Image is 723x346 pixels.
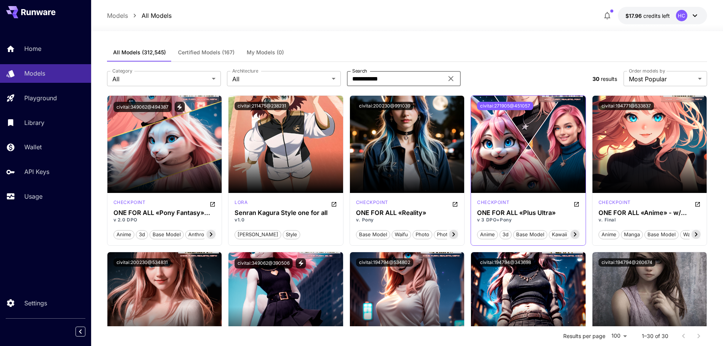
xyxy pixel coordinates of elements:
button: civitai:194771@533837 [599,102,654,110]
button: Open in CivitAI [573,199,580,208]
button: anthro [185,229,207,239]
button: base model [150,229,184,239]
h3: ONE FOR ALL «Pony Fantasy» DPO+VAE [113,209,216,216]
span: 3d [136,231,148,239]
span: base model [356,231,390,239]
span: kawaii [549,231,570,239]
button: civitai:194794@343698 [477,258,534,267]
span: Certified Models (167) [178,49,235,56]
button: photo [413,229,432,239]
p: Playground [24,93,57,103]
span: waifu [392,231,411,239]
p: API Keys [24,167,49,176]
div: Pony [113,199,146,208]
button: View trigger words [175,102,185,112]
p: v. Pony [356,216,458,223]
button: civitai:200230@534831 [113,258,171,267]
button: waifu [392,229,411,239]
button: waifu [680,229,699,239]
a: All Models [142,11,172,20]
span: Most Popular [629,74,695,84]
span: My Models (0) [247,49,284,56]
p: checkpoint [113,199,146,206]
label: Search [352,68,367,74]
button: civitai:349062@494387 [113,102,172,112]
h3: ONE FOR ALL «Plus Ultra» [477,209,580,216]
label: Architecture [232,68,258,74]
p: Usage [24,192,43,201]
h3: ONE FOR ALL «Anime» - w/ ILLUSTRIOUS v 1.0 [599,209,701,216]
span: All [232,74,329,84]
span: photo realistic [434,231,474,239]
span: 30 [592,76,599,82]
button: Open in CivitAI [209,199,216,208]
span: anime [114,231,134,239]
div: Collapse sidebar [81,325,91,338]
div: SD 1.5 [235,199,247,208]
p: Wallet [24,142,42,152]
span: anime [477,231,498,239]
span: anthro [186,231,207,239]
p: v1.0 [235,216,337,223]
button: base model [644,229,679,239]
button: [PERSON_NAME] [235,229,281,239]
div: SD 1.5 [599,199,631,208]
button: Open in CivitAI [695,199,701,208]
button: photo realistic [434,229,474,239]
p: Results per page [563,332,605,340]
div: SDXL 1.0 [477,199,509,208]
p: Home [24,44,41,53]
button: style [283,229,300,239]
p: Models [24,69,45,78]
p: v 2.0 DPO [113,216,216,223]
p: checkpoint [477,199,509,206]
button: $17.9557HC [618,7,707,24]
button: civitai:211475@238231 [235,102,289,110]
button: civitai:349062@390506 [235,258,293,269]
button: 3d [499,229,512,239]
button: civitai:194794@534802 [356,258,413,267]
span: anime [599,231,619,239]
button: anime [477,229,498,239]
p: checkpoint [356,199,388,206]
label: Order models by [629,68,665,74]
span: base model [514,231,547,239]
button: anime [599,229,619,239]
span: photo [413,231,432,239]
button: View trigger words [296,258,306,269]
span: waifu [680,231,699,239]
span: $17.96 [625,13,643,19]
button: manga [621,229,643,239]
p: v 3 DPO+Pony [477,216,580,223]
p: Library [24,118,44,127]
div: Senran Kagura Style one for all [235,209,337,216]
span: All [112,74,209,84]
button: civitai:194794@260674 [599,258,655,267]
p: checkpoint [599,199,631,206]
div: 100 [608,330,630,341]
span: style [283,231,300,239]
button: kawaii [549,229,570,239]
button: civitai:271905@451057 [477,102,533,110]
a: Models [107,11,128,20]
button: anime [113,229,134,239]
p: v. Final [599,216,701,223]
span: All Models (312,545) [113,49,166,56]
div: Pony [356,199,388,208]
button: Open in CivitAI [452,199,458,208]
p: Settings [24,299,47,308]
span: base model [150,231,183,239]
button: Open in CivitAI [331,199,337,208]
button: 3d [136,229,148,239]
span: base model [645,231,678,239]
h3: ONE FOR ALL «Reality» [356,209,458,216]
p: lora [235,199,247,206]
button: base model [513,229,547,239]
span: credits left [643,13,670,19]
div: HC [676,10,687,21]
